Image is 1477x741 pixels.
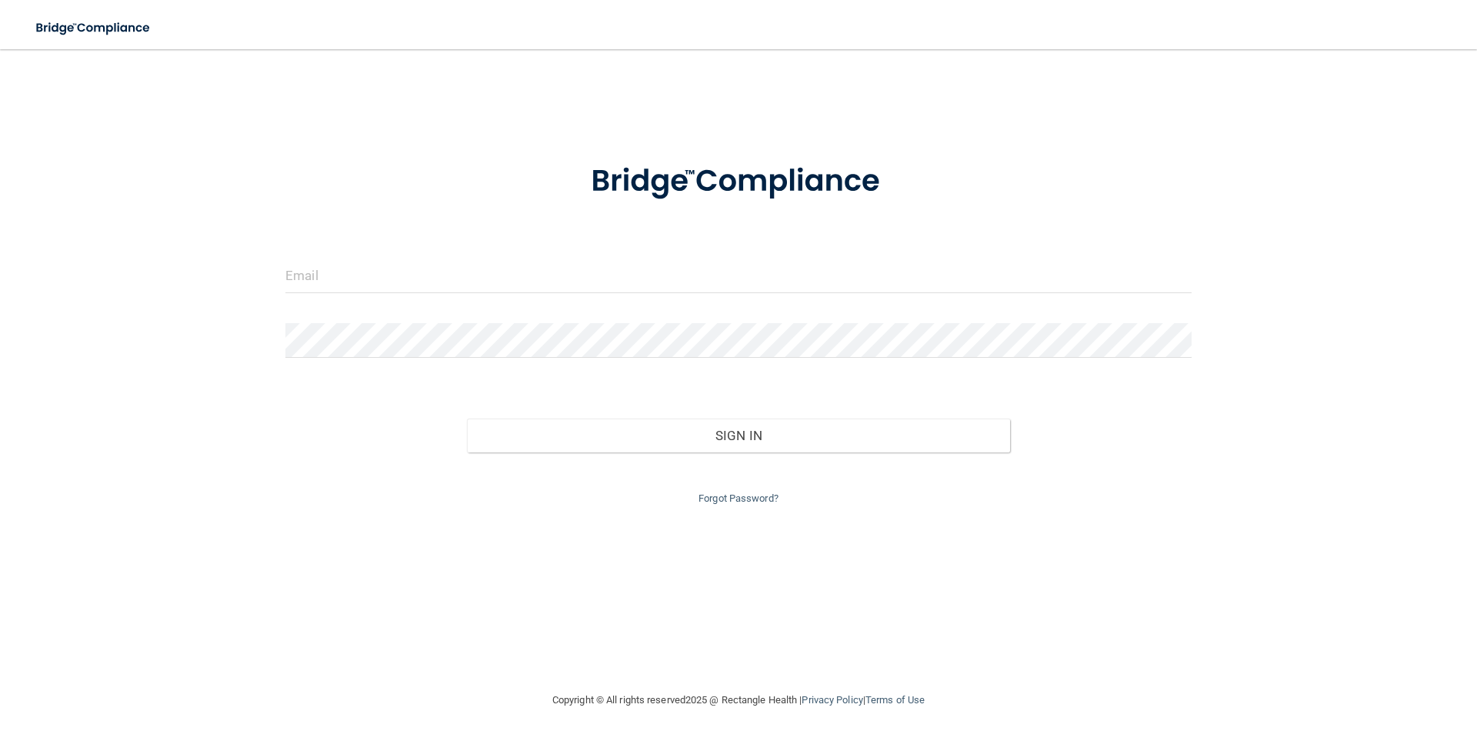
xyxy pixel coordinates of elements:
button: Sign In [467,419,1011,452]
a: Terms of Use [865,694,925,706]
img: bridge_compliance_login_screen.278c3ca4.svg [23,12,165,44]
img: bridge_compliance_login_screen.278c3ca4.svg [559,142,918,222]
div: Copyright © All rights reserved 2025 @ Rectangle Health | | [458,676,1019,725]
a: Forgot Password? [698,492,779,504]
a: Privacy Policy [802,694,862,706]
input: Email [285,259,1192,293]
